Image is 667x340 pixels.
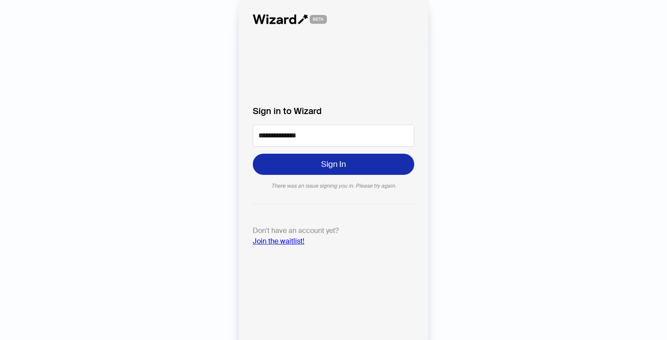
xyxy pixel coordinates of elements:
span: Sign In [321,159,346,170]
a: Join the waitlist! [253,237,304,246]
p: Don't have an account yet? [253,225,414,247]
label: Sign in to Wizard [253,104,414,118]
button: Sign In [253,154,414,175]
span: BETA [310,15,327,24]
div: There was an issue signing you in. Please try again. [253,182,414,190]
